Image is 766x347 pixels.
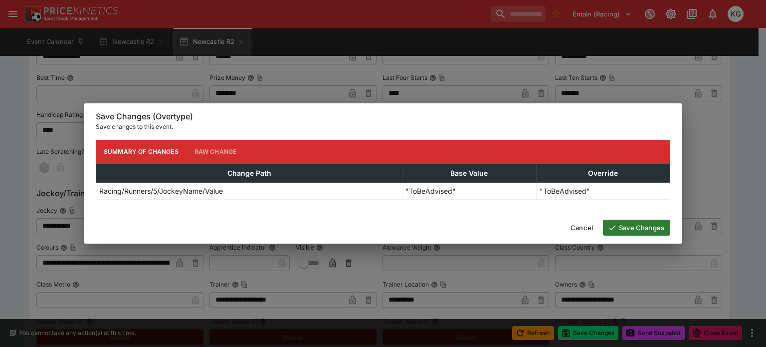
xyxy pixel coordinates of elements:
[536,182,670,199] td: "ToBeAdvised"
[96,164,402,182] th: Change Path
[187,140,245,164] button: Raw Change
[99,186,223,196] p: Racing/Runners/5/JockeyName/Value
[402,182,536,199] td: "ToBeAdvised"
[402,164,536,182] th: Base Value
[603,220,670,236] button: Save Changes
[96,111,670,122] h6: Save Changes (Overtype)
[96,122,670,132] p: Save changes to this event.
[96,140,187,164] button: Summary of Changes
[536,164,670,182] th: Override
[565,220,599,236] button: Cancel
